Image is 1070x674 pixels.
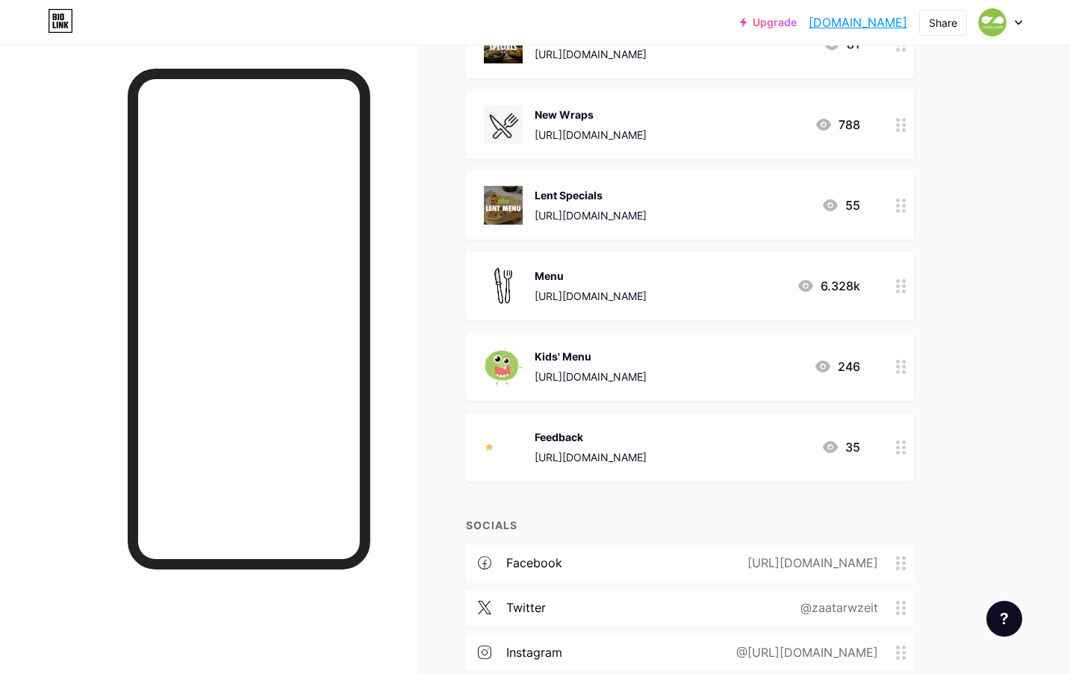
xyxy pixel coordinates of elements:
[535,288,647,304] div: [URL][DOMAIN_NAME]
[535,268,647,284] div: Menu
[809,13,907,31] a: [DOMAIN_NAME]
[484,347,523,386] img: Kids' Menu
[535,207,647,223] div: [URL][DOMAIN_NAME]
[797,277,860,295] div: 6.328k
[535,429,647,445] div: Feedback
[821,196,860,214] div: 55
[777,599,896,617] div: @zaatarwzeit
[535,187,647,203] div: Lent Specials
[740,16,797,28] a: Upgrade
[535,349,647,364] div: Kids' Menu
[535,127,647,143] div: [URL][DOMAIN_NAME]
[712,643,896,661] div: @[URL][DOMAIN_NAME]
[484,266,523,305] img: Menu
[484,428,523,467] img: Feedback
[535,449,647,465] div: [URL][DOMAIN_NAME]
[978,8,1007,37] img: zwzairport
[506,554,562,572] div: facebook
[535,107,647,122] div: New Wraps
[814,358,860,375] div: 246
[484,105,523,144] img: New Wraps
[484,186,523,225] img: Lent Specials
[466,517,914,533] div: SOCIALS
[535,369,647,384] div: [URL][DOMAIN_NAME]
[929,15,957,31] div: Share
[506,643,562,661] div: instagram
[535,46,647,62] div: [URL][DOMAIN_NAME]
[724,554,896,572] div: [URL][DOMAIN_NAME]
[821,438,860,456] div: 35
[506,599,546,617] div: twitter
[815,116,860,134] div: 788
